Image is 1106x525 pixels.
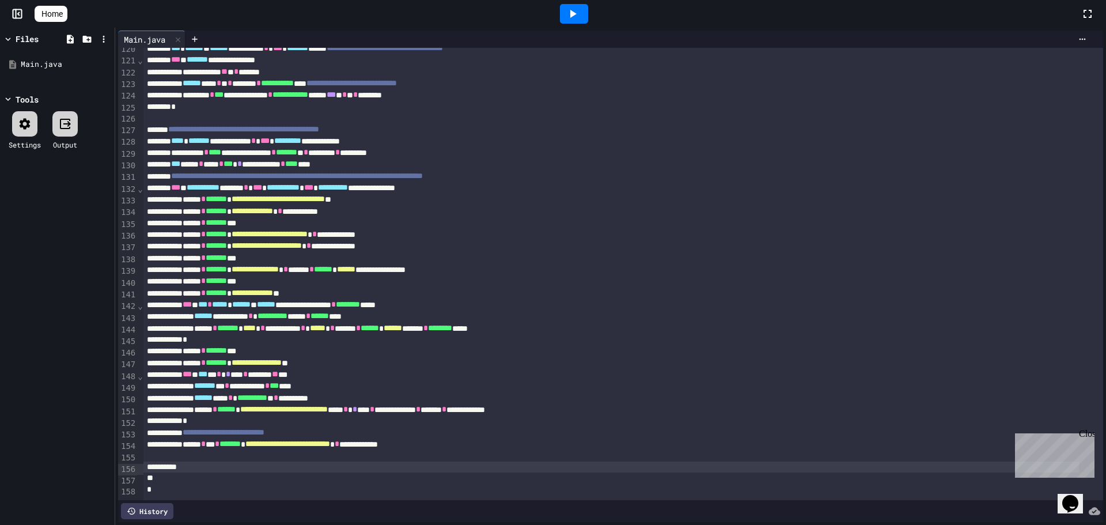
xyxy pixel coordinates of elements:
[118,231,137,242] div: 136
[16,33,39,45] div: Files
[118,348,137,359] div: 146
[118,289,137,301] div: 141
[118,278,137,289] div: 140
[118,90,137,102] div: 124
[5,5,79,73] div: Chat with us now!Close
[118,207,137,218] div: 134
[118,160,137,172] div: 130
[118,67,137,79] div: 122
[118,266,137,277] div: 139
[118,184,137,195] div: 132
[118,301,137,312] div: 142
[118,429,137,441] div: 153
[118,149,137,160] div: 129
[118,254,137,266] div: 138
[137,56,143,65] span: Fold line
[118,219,137,231] div: 135
[118,114,137,125] div: 126
[118,125,137,137] div: 127
[118,383,137,394] div: 149
[118,418,137,429] div: 152
[118,486,137,498] div: 158
[21,59,111,70] div: Main.java
[118,371,137,383] div: 148
[118,137,137,148] div: 128
[137,184,143,194] span: Fold line
[118,172,137,183] div: 131
[118,195,137,207] div: 133
[118,31,185,48] div: Main.java
[1058,479,1094,513] iframe: chat widget
[118,242,137,254] div: 137
[118,55,137,67] div: 121
[118,336,137,348] div: 145
[118,33,171,46] div: Main.java
[118,394,137,406] div: 150
[118,313,137,324] div: 143
[16,93,39,105] div: Tools
[137,372,143,381] span: Fold line
[118,359,137,371] div: 147
[118,103,137,114] div: 125
[118,452,137,464] div: 155
[35,6,67,22] a: Home
[9,139,41,150] div: Settings
[118,441,137,452] div: 154
[118,44,137,55] div: 120
[1010,429,1094,478] iframe: chat widget
[41,8,63,20] span: Home
[137,301,143,311] span: Fold line
[53,139,77,150] div: Output
[118,324,137,336] div: 144
[121,503,173,519] div: History
[118,79,137,90] div: 123
[118,475,137,487] div: 157
[118,406,137,418] div: 151
[118,464,137,475] div: 156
